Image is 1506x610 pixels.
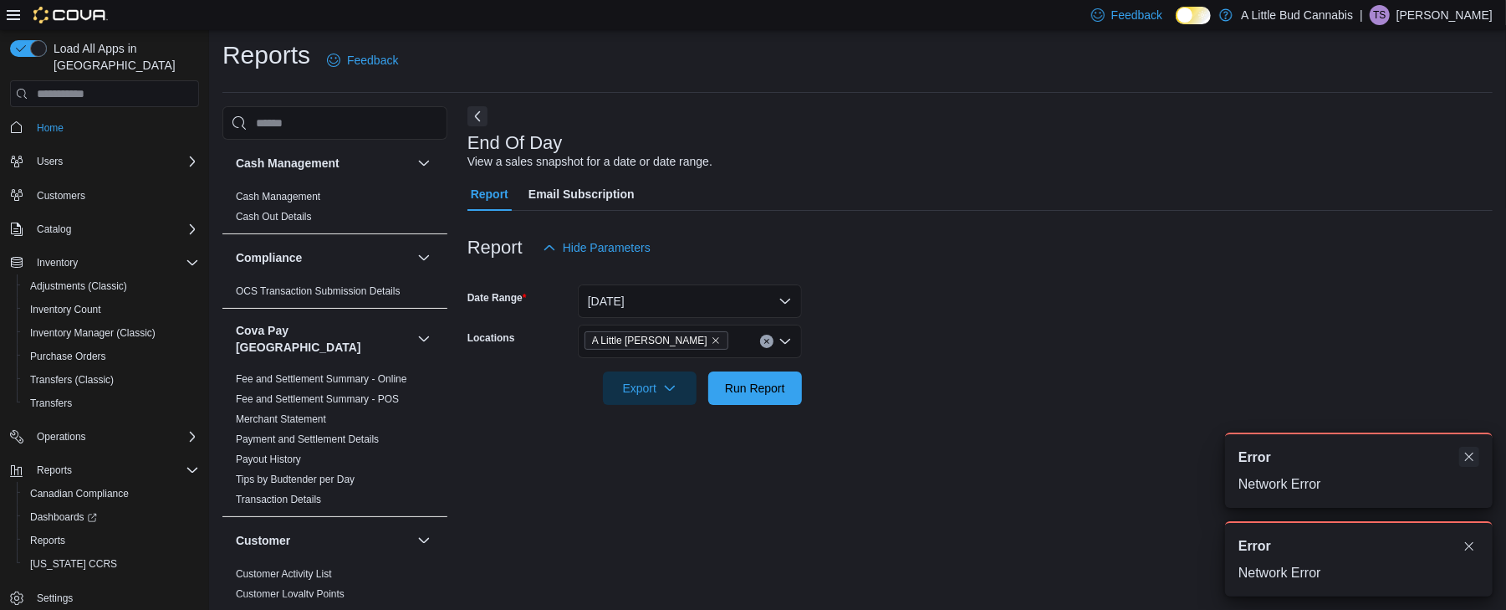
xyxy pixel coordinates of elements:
[236,372,407,386] span: Fee and Settlement Summary - Online
[711,336,721,346] button: Remove A Little Bud Whistler from selection in this group
[23,370,120,390] a: Transfers (Classic)
[23,507,199,527] span: Dashboards
[236,413,326,426] span: Merchant Statement
[725,380,785,397] span: Run Report
[236,474,355,485] a: Tips by Budtender per Day
[236,392,399,406] span: Fee and Settlement Summary - POS
[17,321,206,345] button: Inventory Manager (Classic)
[467,106,488,126] button: Next
[37,592,73,605] span: Settings
[236,494,321,505] a: Transaction Details
[467,133,563,153] h3: End Of Day
[17,392,206,415] button: Transfers
[613,372,687,405] span: Export
[236,191,320,202] a: Cash Management
[30,326,156,340] span: Inventory Manager (Classic)
[30,460,79,480] button: Reports
[236,454,301,465] a: Payout History
[236,473,355,486] span: Tips by Budtender per Day
[236,568,332,580] a: Customer Activity List
[1238,448,1479,468] div: Notification
[33,7,108,23] img: Cova
[37,121,64,135] span: Home
[23,393,79,413] a: Transfers
[23,554,199,574] span: Washington CCRS
[236,413,326,425] a: Merchant Statement
[1370,5,1390,25] div: Tiffany Smith
[236,587,345,601] span: Customer Loyalty Points
[1396,5,1493,25] p: [PERSON_NAME]
[23,323,199,343] span: Inventory Manager (Classic)
[30,427,93,447] button: Operations
[1459,447,1479,467] button: Dismiss toast
[23,554,124,574] a: [US_STATE] CCRS
[30,534,65,547] span: Reports
[47,40,199,74] span: Load All Apps in [GEOGRAPHIC_DATA]
[30,253,199,273] span: Inventory
[23,531,72,551] a: Reports
[30,219,78,239] button: Catalog
[30,186,92,206] a: Customers
[30,587,199,608] span: Settings
[17,529,206,552] button: Reports
[3,459,206,482] button: Reports
[236,393,399,405] a: Fee and Settlement Summary - POS
[37,464,72,477] span: Reports
[1238,536,1271,556] span: Error
[760,335,773,348] button: Clear input
[3,586,206,610] button: Settings
[30,118,70,138] a: Home
[1360,5,1363,25] p: |
[1238,563,1479,583] div: Network Error
[236,453,301,466] span: Payout History
[1238,536,1479,556] div: Notification
[467,238,523,258] h3: Report
[30,219,199,239] span: Catalog
[17,274,206,298] button: Adjustments (Classic)
[17,482,206,505] button: Canadian Compliance
[467,153,712,171] div: View a sales snapshot for a date or date range.
[30,557,117,571] span: [US_STATE] CCRS
[23,370,199,390] span: Transfers (Classic)
[578,284,802,318] button: [DATE]
[3,425,206,449] button: Operations
[1111,7,1162,23] span: Feedback
[708,372,802,405] button: Run Report
[603,372,697,405] button: Export
[414,248,434,268] button: Compliance
[30,460,199,480] span: Reports
[467,331,515,345] label: Locations
[37,256,78,269] span: Inventory
[528,177,635,211] span: Email Subscription
[236,249,411,266] button: Compliance
[222,38,310,72] h1: Reports
[30,350,106,363] span: Purchase Orders
[236,322,411,356] button: Cova Pay [GEOGRAPHIC_DATA]
[23,393,199,413] span: Transfers
[236,155,339,172] h3: Cash Management
[30,185,199,206] span: Customers
[30,510,97,524] span: Dashboards
[30,487,129,500] span: Canadian Compliance
[23,300,108,320] a: Inventory Count
[236,588,345,600] a: Customer Loyalty Points
[30,373,114,387] span: Transfers (Classic)
[236,211,312,223] a: Cash Out Details
[23,484,199,504] span: Canadian Compliance
[414,531,434,551] button: Customer
[347,52,398,69] span: Feedback
[23,484,135,504] a: Canadian Compliance
[23,323,162,343] a: Inventory Manager (Classic)
[17,345,206,368] button: Purchase Orders
[222,281,447,308] div: Compliance
[236,155,411,172] button: Cash Management
[236,210,312,223] span: Cash Out Details
[236,284,401,298] span: OCS Transaction Submission Details
[3,115,206,139] button: Home
[30,427,199,447] span: Operations
[414,329,434,349] button: Cova Pay [GEOGRAPHIC_DATA]
[585,331,728,350] span: A Little Bud Whistler
[3,150,206,173] button: Users
[467,291,527,305] label: Date Range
